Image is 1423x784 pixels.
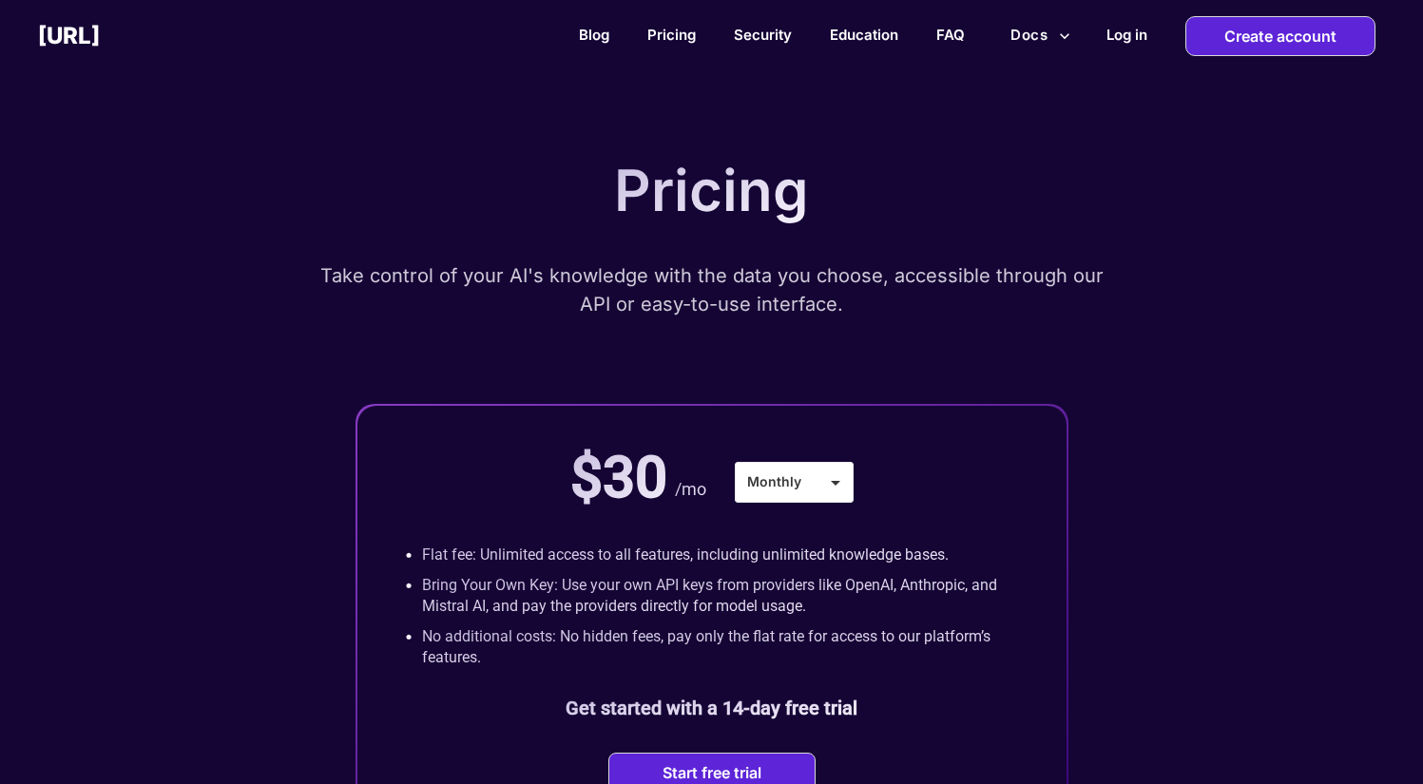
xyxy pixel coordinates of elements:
[734,26,792,44] a: Security
[1106,26,1147,44] h2: Log in
[405,626,413,668] p: •
[830,26,898,44] a: Education
[422,545,949,565] p: Flat fee: Unlimited access to all features, including unlimited knowledge bases.
[38,22,100,49] h2: [URL]
[317,261,1106,318] p: Take control of your AI's knowledge with the data you choose, accessible through our API or easy-...
[579,26,609,44] a: Blog
[1003,17,1078,53] button: more
[566,697,857,719] b: Get started with a 14-day free trial
[657,763,767,782] button: Start free trial
[647,26,696,44] a: Pricing
[735,462,854,502] div: Monthly
[405,575,413,617] p: •
[1224,17,1336,55] p: Create account
[570,444,667,511] p: $30
[422,626,1019,668] p: No additional costs: No hidden fees, pay only the flat rate for access to our platform’s features.
[614,157,809,223] p: Pricing
[936,26,965,44] a: FAQ
[422,575,1019,617] p: Bring Your Own Key: Use your own API keys from providers like OpenAI, Anthropic, and Mistral AI, ...
[675,478,706,501] p: /mo
[405,545,413,565] p: •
